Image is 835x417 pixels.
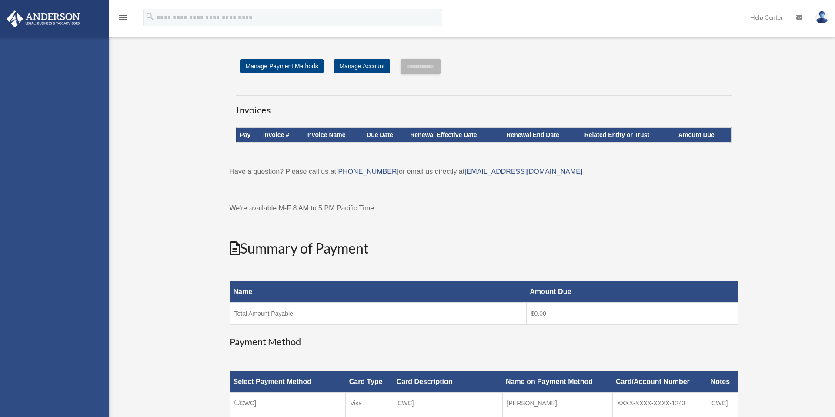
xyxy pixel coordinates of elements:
[117,15,128,23] a: menu
[526,281,738,303] th: Amount Due
[363,128,407,143] th: Due Date
[230,166,738,178] p: Have a question? Please call us at or email us directly at
[675,128,731,143] th: Amount Due
[346,371,393,393] th: Card Type
[303,128,363,143] th: Invoice Name
[707,371,738,393] th: Notes
[230,239,738,258] h2: Summary of Payment
[336,168,399,175] a: [PHONE_NUMBER]
[4,10,83,27] img: Anderson Advisors Platinum Portal
[407,128,503,143] th: Renewal Effective Date
[502,393,612,414] td: [PERSON_NAME]
[393,393,502,414] td: CWC]
[236,95,732,117] h3: Invoices
[581,128,675,143] th: Related Entity or Trust
[236,128,260,143] th: Pay
[502,371,612,393] th: Name on Payment Method
[230,281,526,303] th: Name
[526,303,738,324] td: $0.00
[230,303,526,324] td: Total Amount Payable
[464,168,582,175] a: [EMAIL_ADDRESS][DOMAIN_NAME]
[145,12,155,21] i: search
[334,59,390,73] a: Manage Account
[346,393,393,414] td: Visa
[503,128,581,143] th: Renewal End Date
[393,371,502,393] th: Card Description
[230,202,738,214] p: We're available M-F 8 AM to 5 PM Pacific Time.
[230,335,738,349] h3: Payment Method
[260,128,303,143] th: Invoice #
[612,371,707,393] th: Card/Account Number
[240,59,324,73] a: Manage Payment Methods
[815,11,828,23] img: User Pic
[230,371,346,393] th: Select Payment Method
[230,393,346,414] td: CWC]
[707,393,738,414] td: CWC]
[612,393,707,414] td: XXXX-XXXX-XXXX-1243
[117,12,128,23] i: menu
